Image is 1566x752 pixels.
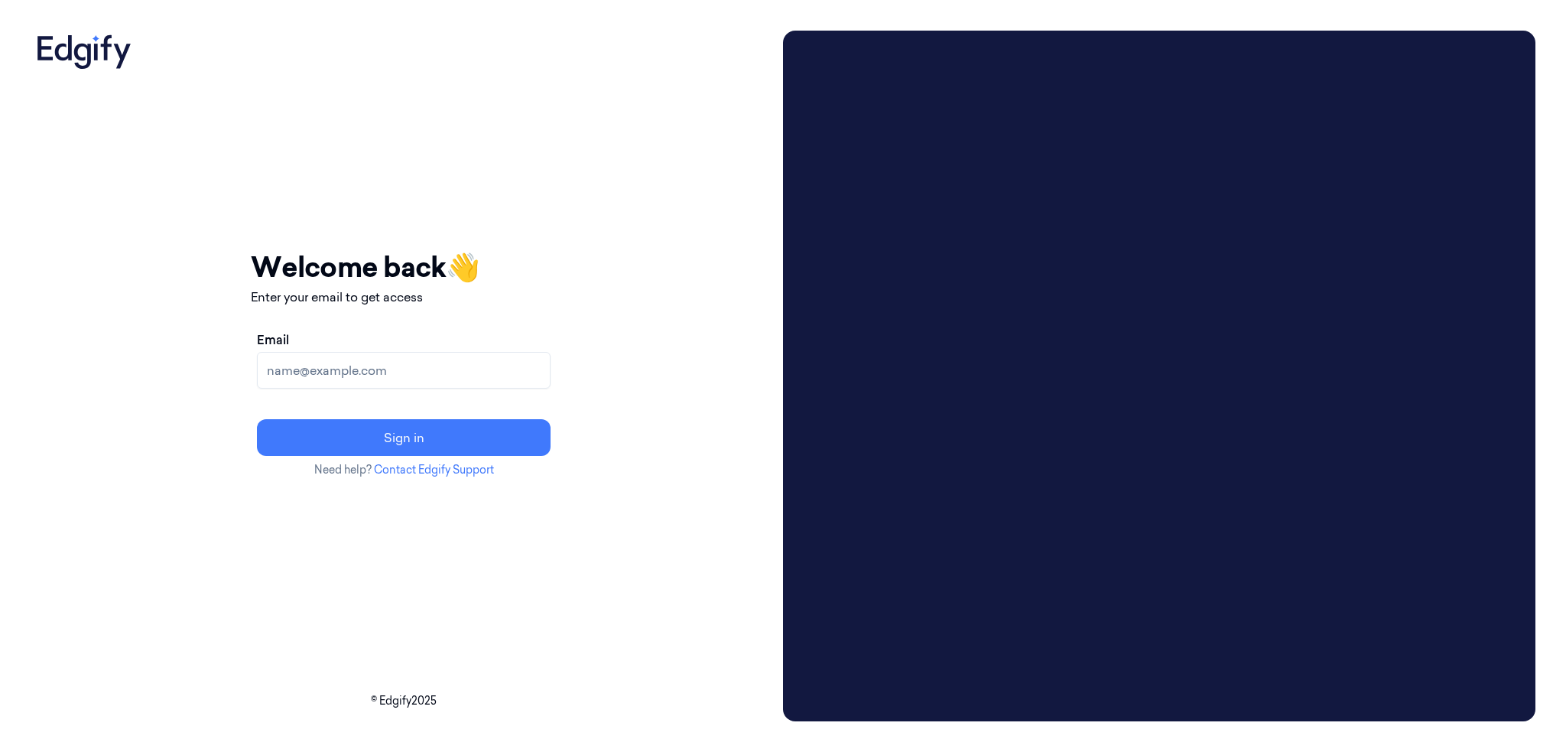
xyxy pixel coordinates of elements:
button: Sign in [257,419,551,456]
h1: Welcome back 👋 [251,246,557,288]
a: Contact Edgify Support [374,463,494,477]
label: Email [257,330,289,349]
input: name@example.com [257,352,551,389]
p: © Edgify 2025 [31,693,777,709]
p: Need help? [251,462,557,478]
p: Enter your email to get access [251,288,557,306]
